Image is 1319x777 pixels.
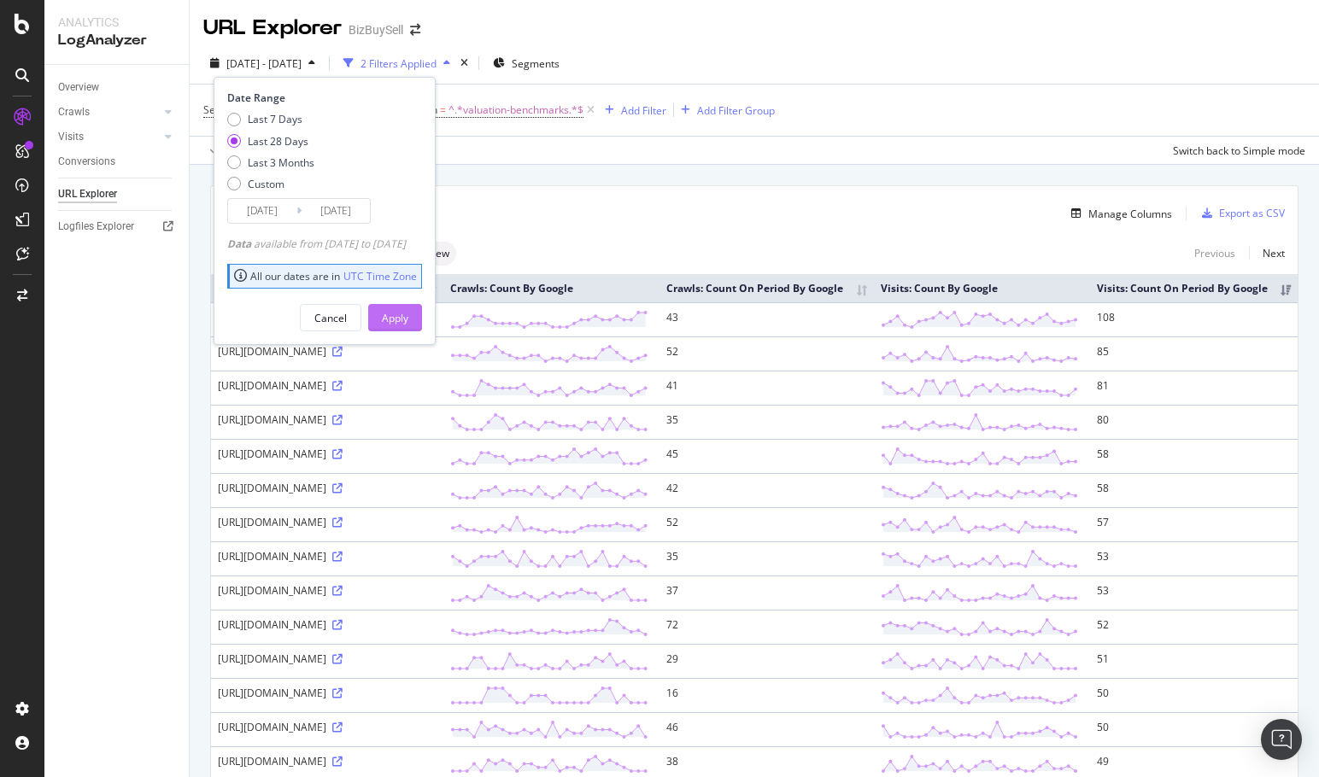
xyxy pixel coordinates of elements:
div: URL Explorer [58,185,117,203]
td: 53 [1090,575,1298,610]
div: Switch back to Simple mode [1173,143,1305,158]
div: All our dates are in [234,269,417,283]
th: Crawls: Count On Period By Google: activate to sort column ascending [659,274,873,302]
td: 42 [659,473,873,507]
td: 45 [659,439,873,473]
td: 37 [659,575,873,610]
a: Crawls [58,103,160,121]
td: 85 [1090,336,1298,371]
div: [URL][DOMAIN_NAME] [218,617,437,632]
div: Crawls [58,103,90,121]
button: Export as CSV [1195,200,1285,227]
td: 41 [659,371,873,405]
div: [URL][DOMAIN_NAME] [218,583,437,598]
button: Switch back to Simple mode [1166,137,1305,164]
div: Custom [227,177,314,191]
a: Next [1249,241,1285,266]
td: 57 [1090,507,1298,541]
div: [URL][DOMAIN_NAME] [218,549,437,564]
div: [URL][DOMAIN_NAME] [218,651,437,666]
a: Overview [58,79,177,96]
div: Logfiles Explorer [58,218,134,236]
div: Overview [58,79,99,96]
td: 53 [1090,541,1298,575]
th: Full URL: activate to sort column ascending [211,274,443,302]
button: [DATE] - [DATE] [203,50,322,77]
button: 2 Filters Applied [337,50,457,77]
div: Last 28 Days [227,134,314,149]
td: 16 [659,678,873,712]
button: Apply [368,304,422,331]
div: Export as CSV [1219,206,1285,220]
td: 58 [1090,439,1298,473]
span: Data [227,237,254,251]
div: Add Filter [621,103,666,118]
input: End Date [302,199,370,223]
div: [URL][DOMAIN_NAME] [218,344,437,359]
td: 35 [659,541,873,575]
td: 46 [659,712,873,746]
th: Visits: Count On Period By Google: activate to sort column ascending [1090,274,1298,302]
div: Last 7 Days [248,112,302,126]
div: [URL][DOMAIN_NAME] [218,481,437,495]
span: = [440,102,446,117]
button: Cancel [300,304,361,331]
div: Last 28 Days [248,134,308,149]
div: [URL][DOMAIN_NAME] [218,378,437,393]
a: UTC Time Zone [343,269,417,283]
div: available from [DATE] to [DATE] [227,237,406,251]
th: Crawls: Count By Google [443,274,659,302]
div: BizBuySell [349,21,403,38]
div: Date Range [227,91,418,105]
div: Last 3 Months [248,155,314,170]
td: 81 [1090,371,1298,405]
td: 52 [659,336,873,371]
div: [URL][DOMAIN_NAME] [218,447,437,461]
span: Segments [512,56,560,71]
td: 108 [1090,302,1298,336]
div: Manage Columns [1088,207,1172,221]
div: URL Explorer [203,14,342,43]
button: Add Filter [598,100,666,120]
td: 35 [659,405,873,439]
div: LogAnalyzer [58,31,175,50]
td: 50 [1090,678,1298,712]
a: URL Explorer [58,185,177,203]
div: Open Intercom Messenger [1261,719,1302,760]
span: ^.*valuation-benchmarks.*$ [448,98,583,122]
div: Last 7 Days [227,112,314,126]
div: Last 3 Months [227,155,314,170]
td: 80 [1090,405,1298,439]
div: [URL][DOMAIN_NAME] [218,720,437,734]
button: Segments [486,50,566,77]
div: Apply [382,311,408,325]
td: 58 [1090,473,1298,507]
td: 50 [1090,712,1298,746]
div: times [457,55,472,72]
div: Conversions [58,153,115,171]
a: Logfiles Explorer [58,218,177,236]
div: Custom [248,177,284,191]
td: 72 [659,610,873,644]
th: Visits: Count By Google [874,274,1090,302]
td: 52 [659,507,873,541]
span: [DATE] - [DATE] [226,56,302,71]
div: Add Filter Group [697,103,775,118]
div: [URL][DOMAIN_NAME] [218,686,437,700]
input: Start Date [228,199,296,223]
button: Add Filter Group [674,100,775,120]
div: 2 Filters Applied [361,56,437,71]
td: 51 [1090,644,1298,678]
td: 43 [659,302,873,336]
div: arrow-right-arrow-left [410,24,420,36]
td: 52 [1090,610,1298,644]
div: [URL][DOMAIN_NAME] [218,412,437,427]
td: 29 [659,644,873,678]
div: [URL][DOMAIN_NAME] [218,515,437,529]
span: Segments: Resource Page [203,102,327,117]
a: Conversions [58,153,177,171]
div: Analytics [58,14,175,31]
button: Manage Columns [1064,203,1172,224]
a: Visits [58,128,160,146]
div: Visits [58,128,84,146]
